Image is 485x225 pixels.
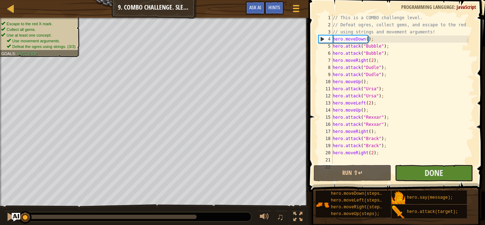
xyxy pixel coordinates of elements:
button: Toggle fullscreen [291,210,305,225]
span: Hints [268,4,280,11]
li: Defeat the ogres using strings. [7,44,75,49]
div: 7 [318,57,333,64]
div: 9 [318,71,333,78]
button: Run ⇧↵ [314,165,391,181]
span: hero.moveLeft(steps); [331,198,385,203]
li: Escape to the red X mark. [1,21,75,27]
span: hero.moveUp(steps); [331,211,380,216]
span: : [454,4,457,10]
img: portrait.png [392,205,405,219]
div: 11 [318,85,333,92]
div: 12 [318,92,333,100]
span: hero.say(message); [407,195,453,200]
div: 22 [318,164,333,171]
button: Ask AI [12,213,20,221]
span: ♫ [277,211,284,222]
div: 15 [318,114,333,121]
span: Defeat the ogres using strings. (3/3) [12,44,76,49]
button: ♫ [275,210,287,225]
div: 5 [318,43,333,50]
span: Ask AI [249,4,261,11]
div: 21 [318,156,333,164]
div: 14 [318,107,333,114]
div: 13 [318,100,333,107]
li: Use movement arguments. [7,38,75,44]
li: Use at least one concept: [1,32,75,38]
div: 8 [318,64,333,71]
div: 10 [318,78,333,85]
div: 4 [319,36,333,43]
div: 3 [318,28,333,36]
span: hero.moveDown(steps); [331,191,385,196]
li: Collect all gems. [1,27,75,32]
button: Adjust volume [257,210,272,225]
span: Success! [17,51,37,56]
span: : [15,51,17,56]
span: Goals [1,51,15,56]
button: Show game menu [287,1,305,18]
div: 6 [318,50,333,57]
div: 17 [318,128,333,135]
div: 20 [318,149,333,156]
span: hero.moveRight(steps); [331,205,387,210]
button: Ask AI [246,1,265,15]
img: portrait.png [392,191,405,205]
span: Use at least one concept: [7,33,51,37]
span: Use movement arguments. [12,38,60,43]
button: Done [395,165,473,181]
span: Programming language [401,4,454,10]
img: portrait.png [316,198,329,211]
button: Ctrl + P: Pause [4,210,18,225]
span: hero.attack(target); [407,209,458,214]
div: 1 [318,14,333,21]
span: Escape to the red X mark. [7,21,53,26]
span: Collect all gems. [7,27,36,32]
div: 18 [318,135,333,142]
span: Done [425,167,443,178]
div: 19 [318,142,333,149]
div: 16 [318,121,333,128]
span: JavaScript [457,4,476,10]
div: 2 [318,21,333,28]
